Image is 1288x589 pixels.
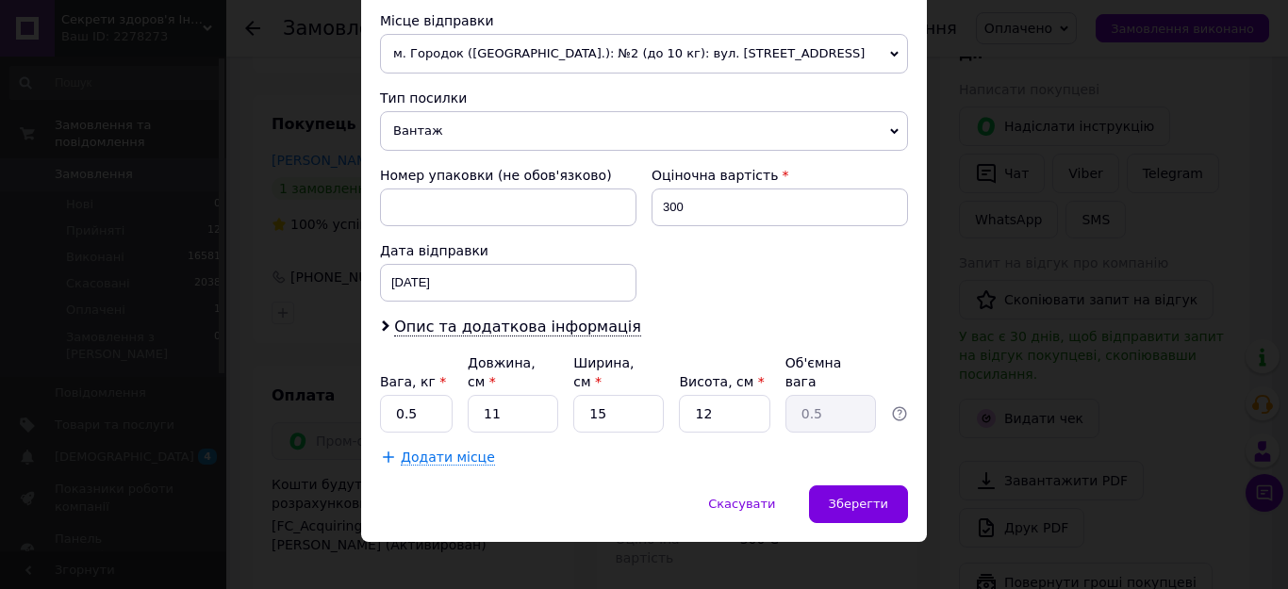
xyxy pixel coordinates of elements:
[652,166,908,185] div: Оціночна вартість
[394,318,641,336] span: Опис та додаткова інформація
[380,34,908,74] span: м. Городок ([GEOGRAPHIC_DATA].): №2 (до 10 кг): вул. [STREET_ADDRESS]
[380,166,636,185] div: Номер упаковки (не обов'язково)
[679,374,764,389] label: Висота, см
[380,13,494,28] span: Місце відправки
[401,450,495,466] span: Додати місце
[468,355,536,389] label: Довжина, см
[573,355,634,389] label: Ширина, см
[380,90,467,106] span: Тип посилки
[380,374,446,389] label: Вага, кг
[829,497,888,511] span: Зберегти
[785,353,876,391] div: Об'ємна вага
[380,241,636,260] div: Дата відправки
[380,111,908,151] span: Вантаж
[708,497,775,511] span: Скасувати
